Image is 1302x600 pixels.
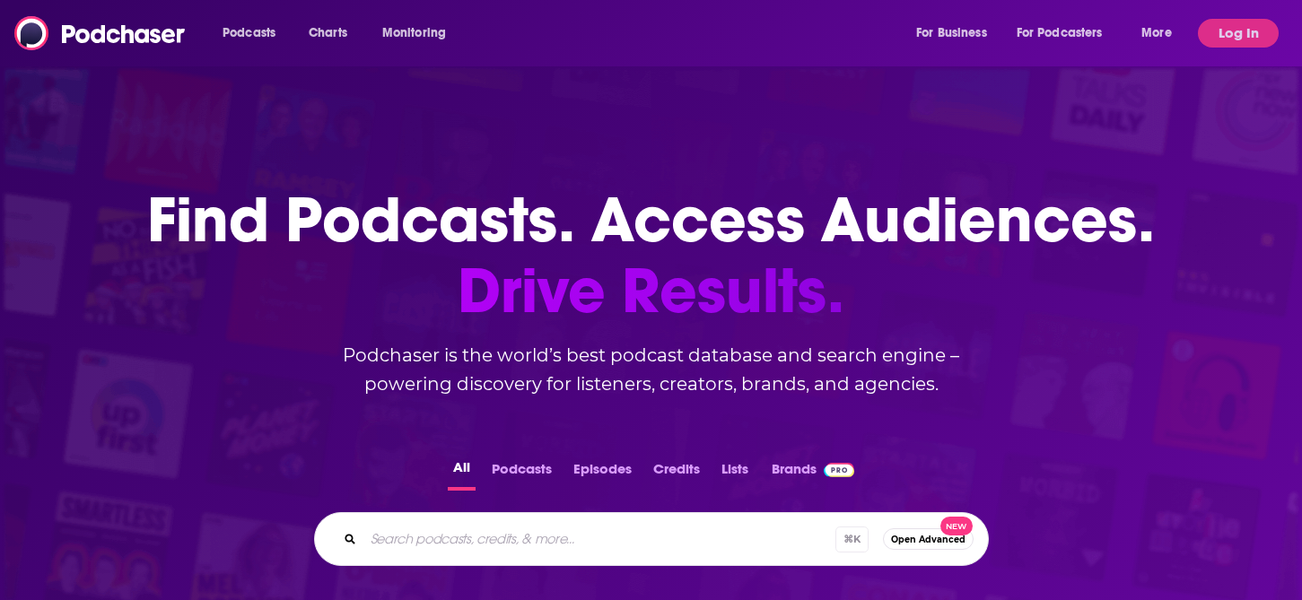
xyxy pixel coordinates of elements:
button: Open AdvancedNew [883,528,974,550]
span: New [940,517,973,535]
span: Charts [309,21,347,46]
button: Log In [1198,19,1279,48]
button: open menu [1005,19,1129,48]
span: Open Advanced [891,535,966,544]
img: Podchaser - Follow, Share and Rate Podcasts [14,16,187,50]
a: BrandsPodchaser Pro [772,456,855,491]
input: Search podcasts, credits, & more... [363,525,835,553]
span: Monitoring [382,21,446,46]
button: open menu [370,19,469,48]
button: open menu [904,19,1009,48]
span: Podcasts [223,21,275,46]
img: Podchaser Pro [824,463,855,477]
h1: Find Podcasts. Access Audiences. [147,185,1155,326]
span: For Podcasters [1017,21,1103,46]
span: Drive Results. [147,256,1155,326]
button: open menu [210,19,299,48]
button: Lists [716,456,754,491]
a: Charts [297,19,358,48]
span: For Business [916,21,987,46]
button: Episodes [568,456,637,491]
div: Search podcasts, credits, & more... [314,512,989,566]
span: ⌘ K [835,526,869,552]
button: Credits [648,456,705,491]
button: open menu [1129,19,1194,48]
h2: Podchaser is the world’s best podcast database and search engine – powering discovery for listene... [293,341,1010,398]
button: All [448,456,476,491]
span: More [1141,21,1172,46]
button: Podcasts [486,456,557,491]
